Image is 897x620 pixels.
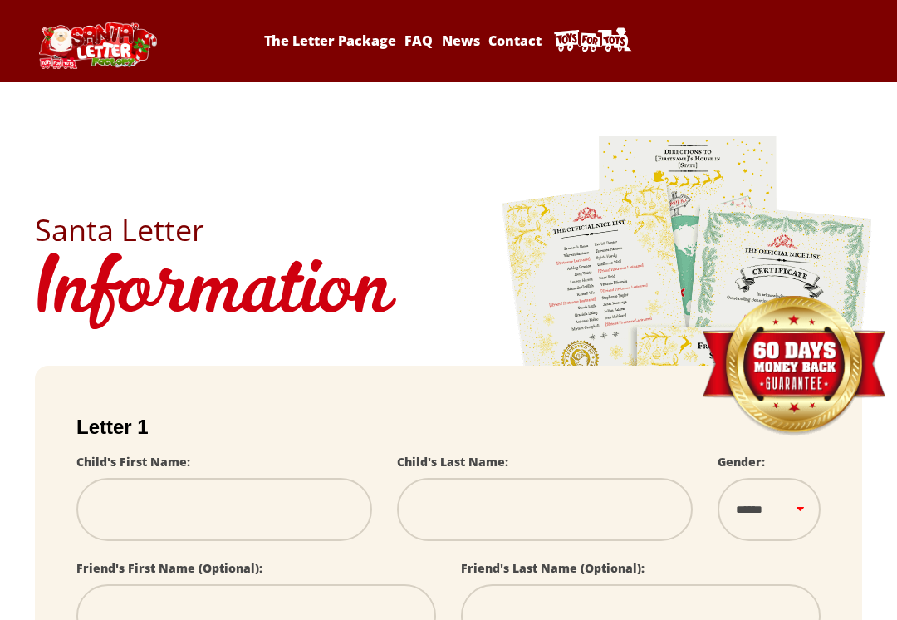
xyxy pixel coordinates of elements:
[76,560,262,576] label: Friend's First Name (Optional):
[486,32,544,50] a: Contact
[439,32,482,50] a: News
[461,560,645,576] label: Friend's Last Name (Optional):
[718,454,765,470] label: Gender:
[35,245,862,341] h1: Information
[501,134,875,598] img: letters.png
[76,416,821,439] h2: Letter 1
[76,454,190,470] label: Child's First Name:
[262,32,399,50] a: The Letter Package
[700,295,887,437] img: Money Back Guarantee
[402,32,435,50] a: FAQ
[35,215,862,245] h2: Santa Letter
[35,22,159,69] img: Santa Letter Logo
[397,454,508,470] label: Child's Last Name:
